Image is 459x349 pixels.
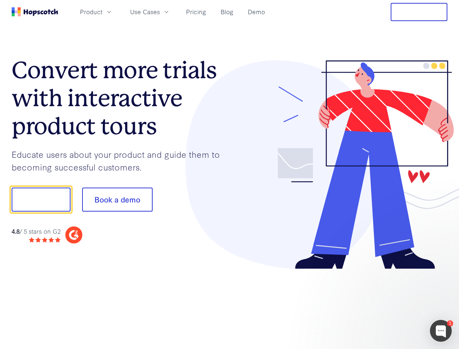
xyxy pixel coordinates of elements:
p: Educate users about your product and guide them to becoming successful customers. [12,148,230,173]
h1: Convert more trials with interactive product tours [12,56,230,140]
button: Product [76,6,117,18]
a: Home [12,7,58,16]
a: Blog [218,6,236,18]
span: Product [80,7,102,16]
a: Demo [245,6,268,18]
div: / 5 stars on G2 [12,227,61,236]
button: Show me! [12,188,71,212]
div: 1 [447,320,453,326]
button: Book a demo [82,188,153,212]
a: Pricing [183,6,209,18]
button: Use Cases [126,6,174,18]
strong: 4.8 [12,227,20,235]
button: Free Trial [391,3,447,21]
span: Use Cases [130,7,160,16]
